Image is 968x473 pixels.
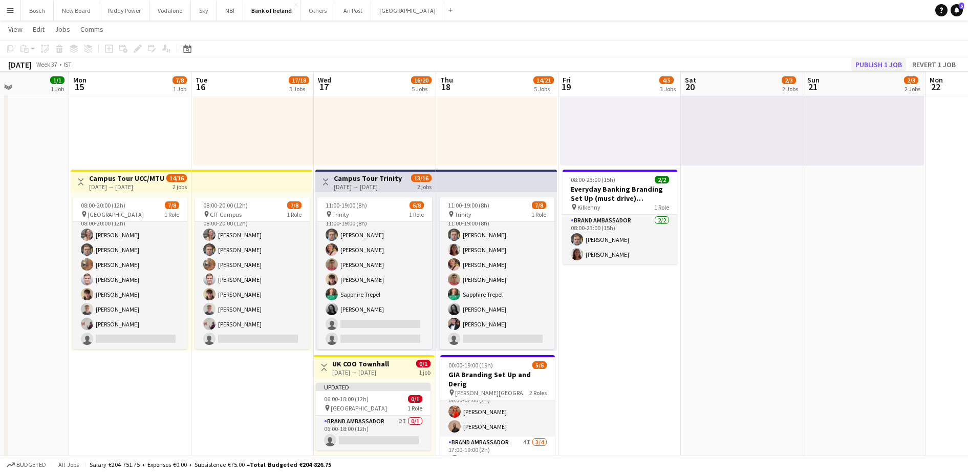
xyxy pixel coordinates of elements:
button: New Board [54,1,99,20]
div: [DATE] → [DATE] [334,183,402,191]
button: [GEOGRAPHIC_DATA] [371,1,444,20]
app-job-card: 08:00-23:00 (15h)2/2Everyday Banking Branding Set Up (must drive) Overnight Kilkenny1 RoleBrand A... [563,170,677,264]
span: [PERSON_NAME][GEOGRAPHIC_DATA] [455,389,529,397]
div: 3 Jobs [289,85,309,93]
button: Bosch [21,1,54,20]
div: 1 Job [51,85,64,93]
span: Budgeted [16,461,46,468]
app-job-card: Updated06:00-18:00 (12h)0/1 [GEOGRAPHIC_DATA]1 RoleBrand Ambassador2I0/106:00-18:00 (12h) [316,383,431,450]
div: 11:00-19:00 (8h)7/8 Trinity1 RoleBrand Ambassador8I7/811:00-19:00 (8h)[PERSON_NAME][PERSON_NAME][... [440,197,554,349]
span: Tue [196,75,207,85]
span: 1/1 [50,76,64,84]
button: Vodafone [149,1,191,20]
div: 1 Job [173,85,186,93]
a: Edit [29,23,49,36]
span: 14/16 [166,174,187,182]
span: All jobs [56,461,81,468]
span: 19 [561,81,571,93]
div: 5 Jobs [534,85,553,93]
span: Jobs [55,25,70,34]
h3: UK COO Townhall [332,359,389,368]
div: [DATE] [8,59,32,70]
span: 1 Role [654,203,669,211]
span: 5/6 [532,361,547,369]
div: 2 jobs [417,182,432,191]
a: Jobs [51,23,74,36]
div: Salary €204 751.75 + Expenses €0.00 + Subsistence €75.00 = [90,461,331,468]
h3: Campus Tour UCC/MTU [89,174,164,183]
h3: GIA Branding Set Up and Derig [440,370,555,388]
div: 5 Jobs [412,85,431,93]
span: Trinity [332,211,349,218]
span: 08:00-20:00 (12h) [203,201,248,209]
div: 2 jobs [173,182,187,191]
span: 06:00-18:00 (12h) [324,395,369,403]
button: Revert 1 job [908,58,960,71]
div: 3 Jobs [660,85,676,93]
span: 7/8 [287,201,302,209]
span: 4/5 [659,76,674,84]
span: 7/8 [165,201,179,209]
span: 08:00-20:00 (12h) [81,201,125,209]
span: 2/2 [655,176,669,183]
span: 00:00-19:00 (19h) [448,361,493,369]
span: 0/1 [408,395,422,403]
span: 7/8 [532,201,546,209]
span: View [8,25,23,34]
div: [DATE] → [DATE] [89,183,164,191]
span: 6/8 [410,201,424,209]
button: Others [300,1,335,20]
span: 15 [72,81,87,93]
span: 1 Role [287,211,302,218]
span: Mon [73,75,87,85]
button: Paddy Power [99,1,149,20]
span: Wed [318,75,331,85]
span: 11:00-19:00 (8h) [326,201,367,209]
span: 22 [928,81,943,93]
span: 1 Role [407,404,422,412]
app-job-card: 08:00-20:00 (12h)7/8 [GEOGRAPHIC_DATA]1 RoleBrand Ambassador7I7/808:00-20:00 (12h)[PERSON_NAME][P... [73,197,187,349]
span: Fri [563,75,571,85]
span: 17/18 [289,76,309,84]
app-job-card: 11:00-19:00 (8h)6/8 Trinity1 RoleBrand Ambassador6I6/811:00-19:00 (8h)[PERSON_NAME][PERSON_NAME][... [317,197,432,349]
span: 20 [683,81,696,93]
button: Budgeted [5,459,48,470]
span: 2/3 [904,76,918,84]
button: Publish 1 job [851,58,906,71]
button: Bank of Ireland [243,1,300,20]
span: 1 Role [531,211,546,218]
span: 2 Roles [529,389,547,397]
app-card-role: Brand Ambassador7I7/808:00-20:00 (12h)[PERSON_NAME][PERSON_NAME][PERSON_NAME][PERSON_NAME][PERSON... [195,210,310,349]
span: Comms [80,25,103,34]
div: 1 job [419,367,431,376]
button: NBI [217,1,243,20]
span: 7/8 [173,76,187,84]
span: [GEOGRAPHIC_DATA] [331,404,387,412]
span: Kilkenny [577,203,600,211]
app-card-role: Brand Ambassador2/208:00-23:00 (15h)[PERSON_NAME][PERSON_NAME] [563,215,677,264]
span: CIT Campus [210,211,242,218]
div: Updated [316,383,431,391]
a: Comms [76,23,107,36]
span: Sat [685,75,696,85]
span: Thu [440,75,453,85]
span: 16/20 [411,76,432,84]
span: 2/3 [782,76,796,84]
span: 14/21 [533,76,554,84]
app-card-role: Brand Ambassador2/200:00-02:00 (2h)[PERSON_NAME][PERSON_NAME] [440,387,555,437]
app-card-role: Brand Ambassador2I0/106:00-18:00 (12h) [316,416,431,450]
span: 08:00-23:00 (15h) [571,176,615,183]
span: 17 [316,81,331,93]
span: 11:00-19:00 (8h) [448,201,489,209]
app-card-role: Brand Ambassador6I6/811:00-19:00 (8h)[PERSON_NAME][PERSON_NAME][PERSON_NAME][PERSON_NAME]Sapphire... [317,210,432,349]
h3: Campus Tour Trinity [334,174,402,183]
a: 5 [951,4,963,16]
span: 13/16 [411,174,432,182]
span: 5 [959,3,964,9]
span: Sun [807,75,820,85]
span: 0/1 [416,360,431,367]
